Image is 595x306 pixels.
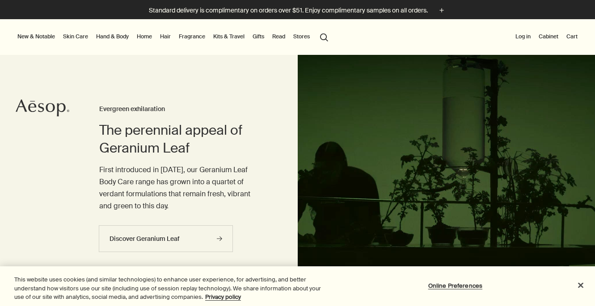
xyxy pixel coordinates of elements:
[61,31,90,42] a: Skin Care
[16,31,57,42] button: New & Notable
[16,99,69,119] a: Aesop
[14,275,327,302] div: This website uses cookies (and similar technologies) to enhance user experience, for advertising,...
[291,31,312,42] button: Stores
[251,31,266,42] a: Gifts
[211,31,246,42] a: Kits & Travel
[565,31,579,42] button: Cart
[16,99,69,117] svg: Aesop
[571,275,591,295] button: Close
[537,31,560,42] a: Cabinet
[177,31,207,42] a: Fragrance
[99,225,233,252] a: Discover Geranium Leaf
[158,31,173,42] a: Hair
[270,31,287,42] a: Read
[99,104,262,115] h3: Evergreen exhilaration
[149,6,428,15] p: Standard delivery is complimentary on orders over $51. Enjoy complimentary samples on all orders.
[427,277,483,294] button: Online Preferences, Opens the preference center dialog
[16,19,332,55] nav: primary
[135,31,154,42] a: Home
[514,19,579,55] nav: supplementary
[149,5,447,16] button: Standard delivery is complimentary on orders over $51. Enjoy complimentary samples on all orders.
[514,31,532,42] button: Log in
[99,164,262,212] p: First introduced in [DATE], our Geranium Leaf Body Care range has grown into a quartet of verdant...
[94,31,131,42] a: Hand & Body
[205,293,241,301] a: More information about your privacy, opens in a new tab
[99,121,262,157] h2: The perennial appeal of Geranium Leaf
[316,28,332,45] button: Open search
